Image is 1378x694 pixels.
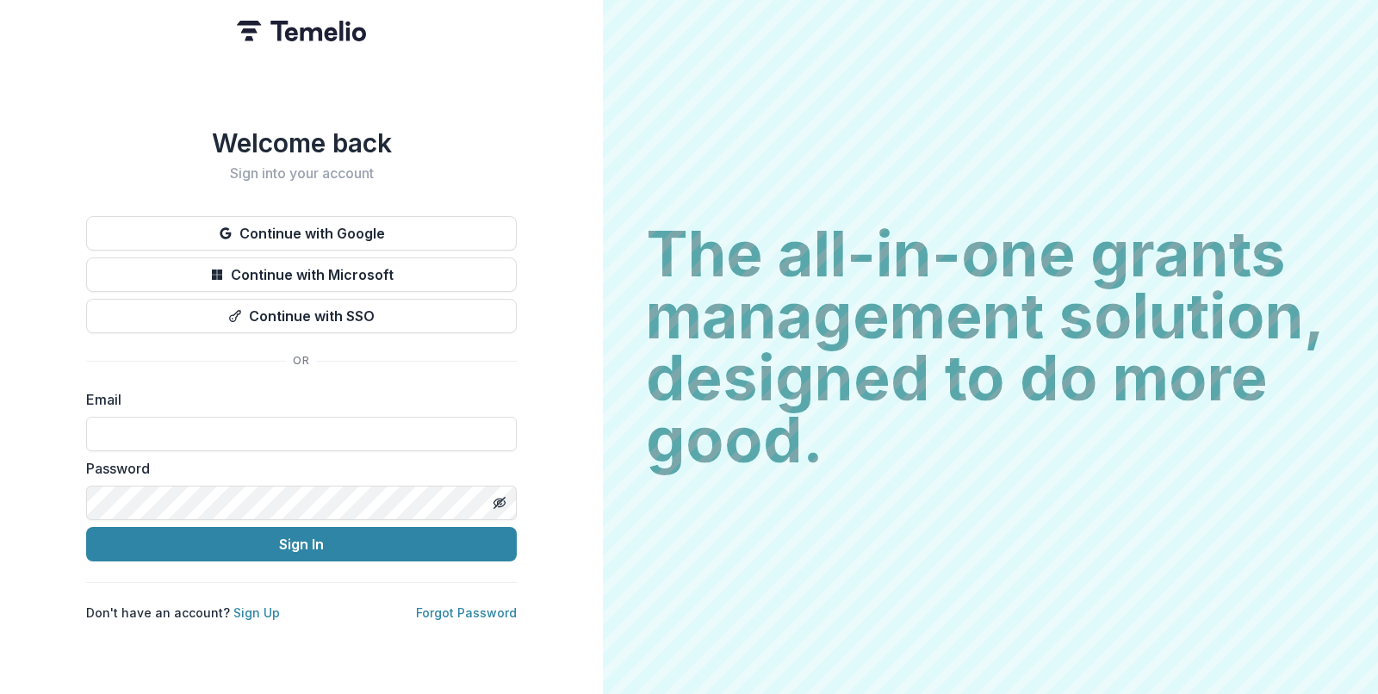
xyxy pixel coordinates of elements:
[86,527,517,561] button: Sign In
[86,299,517,333] button: Continue with SSO
[86,165,517,182] h2: Sign into your account
[86,458,506,479] label: Password
[86,216,517,251] button: Continue with Google
[233,605,280,620] a: Sign Up
[86,389,506,410] label: Email
[86,127,517,158] h1: Welcome back
[86,604,280,622] p: Don't have an account?
[86,257,517,292] button: Continue with Microsoft
[416,605,517,620] a: Forgot Password
[486,489,513,517] button: Toggle password visibility
[237,21,366,41] img: Temelio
